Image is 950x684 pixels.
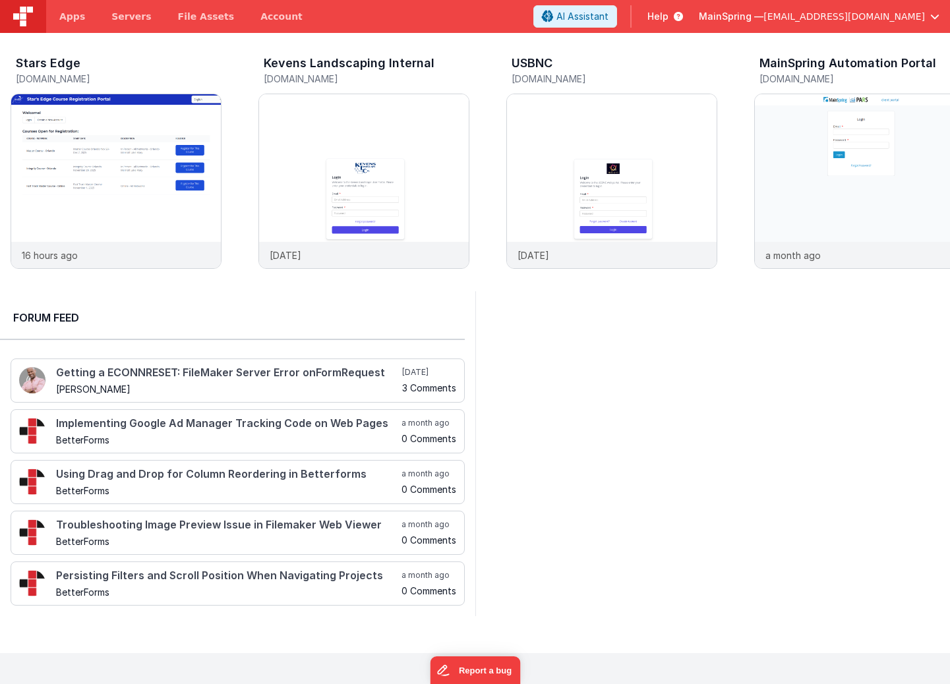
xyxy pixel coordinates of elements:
[556,10,609,23] span: AI Assistant
[19,469,45,495] img: 295_2.png
[56,570,399,582] h4: Persisting Filters and Scroll Position When Navigating Projects
[11,460,465,504] a: Using Drag and Drop for Column Reordering in Betterforms BetterForms a month ago 0 Comments
[647,10,668,23] span: Help
[401,586,456,596] h5: 0 Comments
[401,434,456,443] h5: 0 Comments
[270,248,301,262] p: [DATE]
[19,418,45,444] img: 295_2.png
[59,10,85,23] span: Apps
[13,310,452,326] h2: Forum Feed
[699,10,939,23] button: MainSpring — [EMAIL_ADDRESS][DOMAIN_NAME]
[765,248,821,262] p: a month ago
[56,519,399,531] h4: Troubleshooting Image Preview Issue in Filemaker Web Viewer
[11,511,465,555] a: Troubleshooting Image Preview Issue in Filemaker Web Viewer BetterForms a month ago 0 Comments
[401,418,456,428] h5: a month ago
[56,367,400,379] h4: Getting a ECONNRESET: FileMaker Server Error onFormRequest
[430,656,520,684] iframe: Marker.io feedback button
[56,587,399,597] h5: BetterForms
[16,57,80,70] h3: Stars Edge
[759,57,936,70] h3: MainSpring Automation Portal
[763,10,925,23] span: [EMAIL_ADDRESS][DOMAIN_NAME]
[512,57,552,70] h3: USBNC
[11,409,465,453] a: Implementing Google Ad Manager Tracking Code on Web Pages BetterForms a month ago 0 Comments
[111,10,151,23] span: Servers
[19,570,45,596] img: 295_2.png
[533,5,617,28] button: AI Assistant
[512,74,717,84] h5: [DOMAIN_NAME]
[56,435,399,445] h5: BetterForms
[264,57,434,70] h3: Kevens Landscaping Internal
[518,248,549,262] p: [DATE]
[401,519,456,530] h5: a month ago
[402,367,456,378] h5: [DATE]
[19,367,45,393] img: 411_2.png
[264,74,469,84] h5: [DOMAIN_NAME]
[11,358,465,403] a: Getting a ECONNRESET: FileMaker Server Error onFormRequest [PERSON_NAME] [DATE] 3 Comments
[16,74,222,84] h5: [DOMAIN_NAME]
[56,536,399,546] h5: BetterForms
[56,469,399,480] h4: Using Drag and Drop for Column Reordering in Betterforms
[56,418,399,430] h4: Implementing Google Ad Manager Tracking Code on Web Pages
[401,484,456,494] h5: 0 Comments
[402,383,456,393] h5: 3 Comments
[19,519,45,546] img: 295_2.png
[401,535,456,545] h5: 0 Comments
[56,486,399,496] h5: BetterForms
[11,561,465,606] a: Persisting Filters and Scroll Position When Navigating Projects BetterForms a month ago 0 Comments
[401,570,456,581] h5: a month ago
[699,10,763,23] span: MainSpring —
[178,10,235,23] span: File Assets
[56,384,400,394] h5: [PERSON_NAME]
[401,469,456,479] h5: a month ago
